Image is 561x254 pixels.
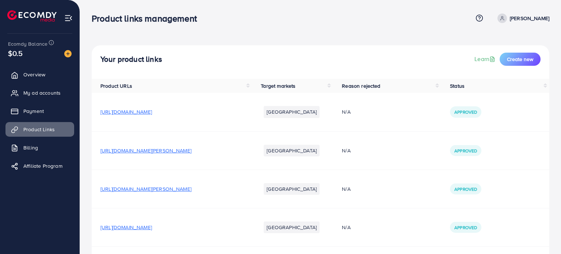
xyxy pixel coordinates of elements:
[23,107,44,115] span: Payment
[454,186,477,192] span: Approved
[5,104,74,118] a: Payment
[261,82,295,90] span: Target markets
[64,14,73,22] img: menu
[264,183,320,195] li: [GEOGRAPHIC_DATA]
[342,185,350,193] span: N/A
[100,82,132,90] span: Product URLs
[23,89,61,96] span: My ad accounts
[8,48,23,58] span: $0.5
[342,147,350,154] span: N/A
[510,14,549,23] p: [PERSON_NAME]
[23,71,45,78] span: Overview
[23,144,38,151] span: Billing
[100,185,191,193] span: [URL][DOMAIN_NAME][PERSON_NAME]
[8,40,47,48] span: Ecomdy Balance
[264,106,320,118] li: [GEOGRAPHIC_DATA]
[100,55,162,64] h4: Your product links
[342,224,350,231] span: N/A
[500,53,541,66] button: Create new
[7,10,57,22] img: logo
[507,56,533,63] span: Create new
[342,82,380,90] span: Reason rejected
[5,86,74,100] a: My ad accounts
[474,55,497,63] a: Learn
[5,159,74,173] a: Affiliate Program
[100,108,152,115] span: [URL][DOMAIN_NAME]
[342,108,350,115] span: N/A
[5,67,74,82] a: Overview
[454,148,477,154] span: Approved
[23,126,55,133] span: Product Links
[454,109,477,115] span: Approved
[454,224,477,231] span: Approved
[64,50,72,57] img: image
[92,13,203,24] h3: Product links management
[5,140,74,155] a: Billing
[100,224,152,231] span: [URL][DOMAIN_NAME]
[23,162,62,170] span: Affiliate Program
[100,147,191,154] span: [URL][DOMAIN_NAME][PERSON_NAME]
[450,82,465,90] span: Status
[495,14,549,23] a: [PERSON_NAME]
[264,221,320,233] li: [GEOGRAPHIC_DATA]
[264,145,320,156] li: [GEOGRAPHIC_DATA]
[5,122,74,137] a: Product Links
